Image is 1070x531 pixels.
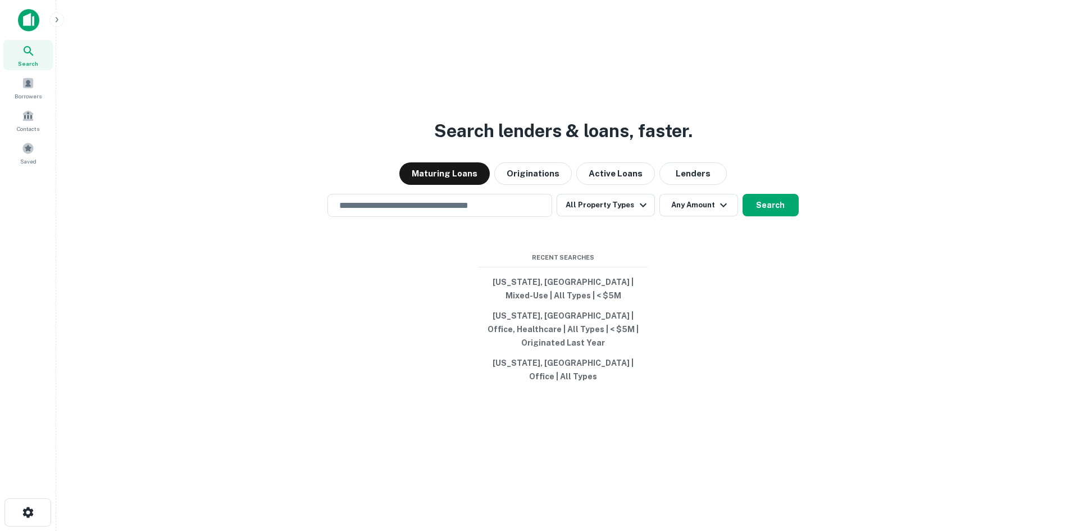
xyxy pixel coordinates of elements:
h3: Search lenders & loans, faster. [434,117,693,144]
span: Saved [20,157,37,166]
button: All Property Types [557,194,654,216]
span: Contacts [17,124,39,133]
span: Search [18,59,38,68]
button: Originations [494,162,572,185]
span: Borrowers [15,92,42,101]
img: capitalize-icon.png [18,9,39,31]
a: Borrowers [3,72,53,103]
button: [US_STATE], [GEOGRAPHIC_DATA] | Office | All Types [479,353,648,387]
button: [US_STATE], [GEOGRAPHIC_DATA] | Mixed-Use | All Types | < $5M [479,272,648,306]
button: Active Loans [576,162,655,185]
button: Lenders [659,162,727,185]
span: Recent Searches [479,253,648,262]
button: [US_STATE], [GEOGRAPHIC_DATA] | Office, Healthcare | All Types | < $5M | Originated Last Year [479,306,648,353]
a: Search [3,40,53,70]
iframe: Chat Widget [1014,441,1070,495]
button: Search [743,194,799,216]
button: Any Amount [659,194,738,216]
button: Maturing Loans [399,162,490,185]
a: Saved [3,138,53,168]
a: Contacts [3,105,53,135]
